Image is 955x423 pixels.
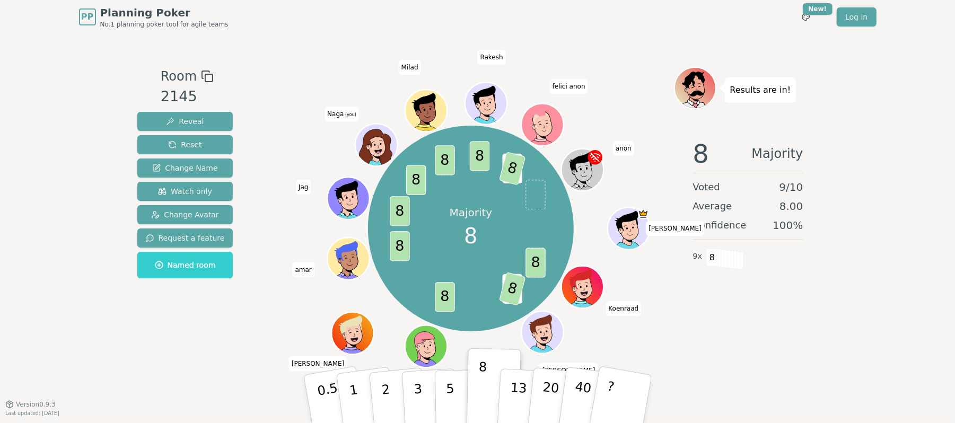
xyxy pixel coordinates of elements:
button: Named room [137,252,233,278]
span: Click to change your name [325,107,359,121]
span: Click to change your name [646,221,704,236]
span: PP [81,11,93,23]
span: Reset [168,139,201,150]
span: Reveal [166,116,204,127]
span: 8 [499,151,526,185]
button: Reset [137,135,233,154]
span: Room [161,67,197,86]
span: No.1 planning poker tool for agile teams [100,20,229,29]
span: Click to change your name [478,50,506,65]
a: Log in [837,7,876,27]
span: Click to change your name [293,262,314,277]
span: 9 / 10 [779,180,803,195]
div: New! [803,3,833,15]
span: 8 [525,248,545,277]
button: Version0.9.3 [5,400,56,409]
span: Chris is the host [638,209,649,219]
button: Change Name [137,158,233,178]
a: PPPlanning PokerNo.1 planning poker tool for agile teams [79,5,229,29]
span: 9 x [693,251,703,262]
span: Change Avatar [151,209,219,220]
span: 100 % [773,218,803,233]
span: 8 [470,141,489,171]
span: Click to change your name [289,356,347,371]
span: Version 0.9.3 [16,400,56,409]
span: Click to change your name [613,141,634,156]
span: Planning Poker [100,5,229,20]
span: 8 [706,249,719,267]
span: Click to change your name [550,79,588,94]
button: Change Avatar [137,205,233,224]
p: 8 [478,359,487,417]
span: 8 [390,231,409,261]
div: 2145 [161,86,214,108]
span: 8 [499,272,526,306]
p: Majority [450,205,493,220]
span: Change Name [152,163,217,173]
span: Voted [693,180,721,195]
button: Watch only [137,182,233,201]
span: Majority [752,141,803,166]
span: 8 [464,220,477,252]
span: (you) [344,112,356,117]
p: Results are in! [730,83,791,98]
button: Request a feature [137,228,233,248]
button: Click to change your avatar [357,125,397,165]
span: Click to change your name [399,60,421,75]
button: Reveal [137,112,233,131]
span: Confidence [693,218,747,233]
span: 8.00 [779,199,803,214]
button: New! [796,7,816,27]
span: 8 [435,282,454,312]
span: 8 [406,165,426,195]
span: Watch only [158,186,212,197]
span: Named room [155,260,216,270]
span: Click to change your name [296,180,311,195]
span: 8 [693,141,709,166]
span: Click to change your name [606,301,642,316]
span: Last updated: [DATE] [5,410,59,416]
span: Click to change your name [540,363,598,378]
span: 8 [390,196,409,226]
span: Request a feature [146,233,225,243]
span: Average [693,199,732,214]
span: 8 [435,145,454,175]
